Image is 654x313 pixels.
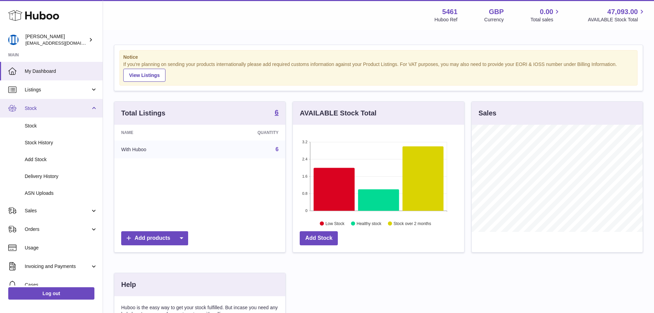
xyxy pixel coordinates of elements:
strong: 6 [275,109,278,116]
span: Stock [25,123,97,129]
span: Usage [25,245,97,251]
span: ASN Uploads [25,190,97,197]
text: 1.6 [302,174,308,178]
span: Sales [25,208,90,214]
a: 0.00 Total sales [530,7,561,23]
a: Log out [8,287,94,300]
h3: Help [121,280,136,289]
span: Stock History [25,139,97,146]
text: 0.8 [302,191,308,195]
strong: Notice [123,54,634,60]
span: Cases [25,282,97,288]
a: View Listings [123,69,165,82]
div: Huboo Ref [435,16,458,23]
td: With Huboo [114,141,205,158]
span: Listings [25,87,90,93]
a: 47,093.00 AVAILABLE Stock Total [588,7,646,23]
h3: AVAILABLE Stock Total [300,109,376,118]
span: Orders [25,226,90,233]
a: Add products [121,231,188,245]
text: Low Stock [325,221,345,226]
span: Stock [25,105,90,112]
a: 6 [275,109,278,117]
div: Currency [484,16,504,23]
text: 0 [306,209,308,213]
th: Quantity [205,125,285,141]
h3: Sales [479,109,496,118]
a: Add Stock [300,231,338,245]
text: 3.2 [302,140,308,144]
text: Healthy stock [357,221,382,226]
img: oksana@monimoto.com [8,35,19,45]
span: 47,093.00 [607,7,638,16]
div: If you're planning on sending your products internationally please add required customs informati... [123,61,634,82]
span: [EMAIL_ADDRESS][DOMAIN_NAME] [25,40,101,46]
span: My Dashboard [25,68,97,75]
span: 0.00 [540,7,553,16]
text: Stock over 2 months [394,221,431,226]
h3: Total Listings [121,109,165,118]
span: Total sales [530,16,561,23]
span: AVAILABLE Stock Total [588,16,646,23]
th: Name [114,125,205,141]
span: Delivery History [25,173,97,180]
div: [PERSON_NAME] [25,33,87,46]
span: Add Stock [25,156,97,163]
span: Invoicing and Payments [25,263,90,270]
a: 6 [275,146,278,152]
text: 2.4 [302,157,308,161]
strong: 5461 [442,7,458,16]
strong: GBP [489,7,504,16]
